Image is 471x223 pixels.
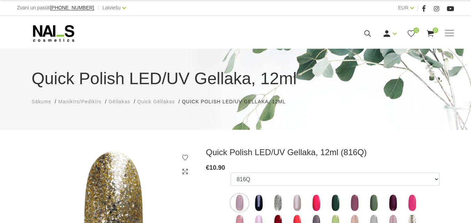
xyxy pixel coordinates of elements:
[98,3,99,12] span: |
[403,194,421,212] img: ...
[50,5,94,10] a: [PHONE_NUMBER]
[206,164,210,171] span: €
[417,3,419,12] span: |
[206,147,440,158] h3: Quick Polish LED/UV Gellaka, 12ml (816Q)
[58,98,101,105] a: Manikīrs/Pedikīrs
[137,98,175,105] a: Quick Gēllakas
[182,98,293,105] li: Quick Polish LED/UV Gellaka, 12ml
[108,98,130,105] a: Gēllakas
[365,194,382,212] img: ...
[231,194,248,212] img: ...
[137,99,175,104] span: Quick Gēllakas
[413,27,419,33] span: 0
[384,194,402,212] label: Nav atlikumā
[17,3,94,12] div: Zvani un pasūti
[384,194,402,212] img: ...
[250,194,267,212] img: ...
[327,194,344,212] img: ...
[108,99,130,104] span: Gēllakas
[210,164,225,171] span: 10.90
[32,98,52,105] a: Sākums
[269,194,287,212] img: ...
[32,66,440,91] h1: Quick Polish LED/UV Gellaka, 12ml
[407,29,416,38] a: 0
[288,194,306,212] img: ...
[32,99,52,104] span: Sākums
[426,29,435,38] a: 0
[346,194,363,212] img: ...
[102,3,121,12] a: Latviešu
[307,194,325,212] img: ...
[398,3,409,12] a: EUR
[58,99,101,104] span: Manikīrs/Pedikīrs
[433,27,438,33] span: 0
